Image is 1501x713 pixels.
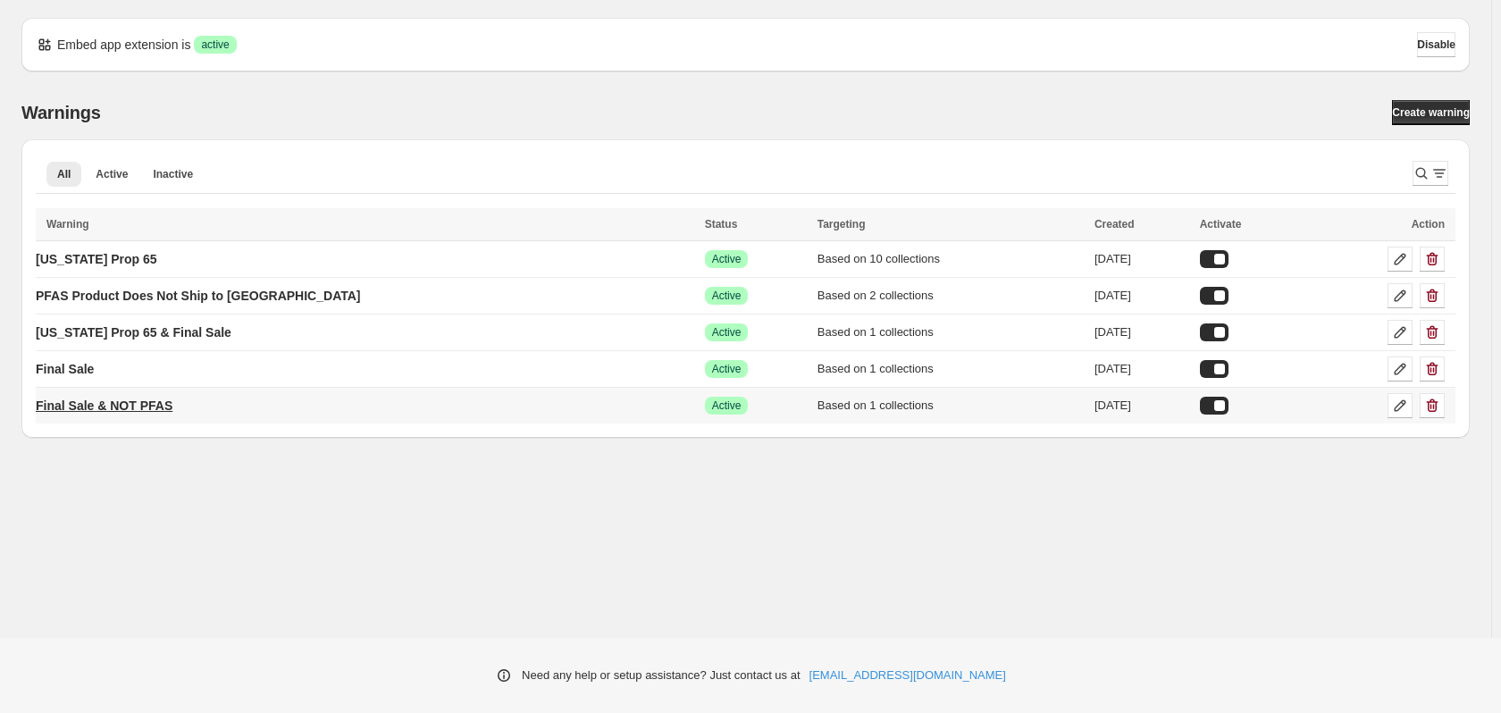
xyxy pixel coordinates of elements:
p: Embed app extension is [57,36,190,54]
p: [US_STATE] Prop 65 & Final Sale [36,323,231,341]
button: Search and filter results [1413,161,1448,186]
span: Active [712,289,742,303]
span: Active [712,252,742,266]
span: Activate [1200,218,1242,231]
div: [DATE] [1094,360,1189,378]
a: [US_STATE] Prop 65 [36,245,157,273]
span: Status [705,218,738,231]
p: PFAS Product Does Not Ship to [GEOGRAPHIC_DATA] [36,287,361,305]
span: Inactive [153,167,193,181]
button: Disable [1417,32,1455,57]
a: [EMAIL_ADDRESS][DOMAIN_NAME] [809,667,1006,684]
h2: Warnings [21,102,101,123]
span: Active [712,325,742,340]
div: Based on 1 collections [818,397,1084,415]
span: Active [96,167,128,181]
span: Active [712,362,742,376]
span: Created [1094,218,1135,231]
a: Create warning [1392,100,1470,125]
div: [DATE] [1094,287,1189,305]
a: PFAS Product Does Not Ship to [GEOGRAPHIC_DATA] [36,281,361,310]
div: [DATE] [1094,397,1189,415]
p: [US_STATE] Prop 65 [36,250,157,268]
div: Based on 1 collections [818,323,1084,341]
a: Final Sale & NOT PFAS [36,391,172,420]
div: Based on 1 collections [818,360,1084,378]
div: [DATE] [1094,250,1189,268]
span: Action [1412,218,1445,231]
p: Final Sale [36,360,94,378]
span: Targeting [818,218,866,231]
span: Disable [1417,38,1455,52]
a: [US_STATE] Prop 65 & Final Sale [36,318,231,347]
span: All [57,167,71,181]
p: Final Sale & NOT PFAS [36,397,172,415]
span: Create warning [1392,105,1470,120]
div: [DATE] [1094,323,1189,341]
span: Active [712,398,742,413]
a: Final Sale [36,355,94,383]
span: Warning [46,218,89,231]
div: Based on 2 collections [818,287,1084,305]
span: active [201,38,229,52]
div: Based on 10 collections [818,250,1084,268]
